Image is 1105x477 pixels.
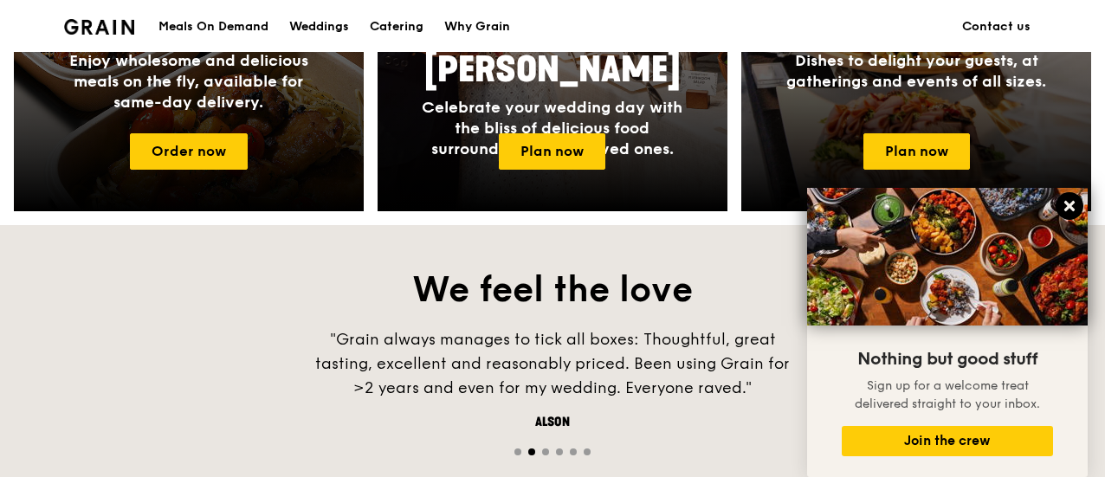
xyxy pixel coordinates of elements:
img: DSC07876-Edit02-Large.jpeg [807,188,1088,326]
button: Join the crew [842,426,1053,456]
span: Nothing but good stuff [857,349,1037,370]
span: Enjoy wholesome and delicious meals on the fly, available for same-day delivery. [69,51,308,112]
button: Close [1056,192,1083,220]
div: Alson [293,414,812,431]
span: Sign up for a welcome treat delivered straight to your inbox. [855,378,1040,411]
div: "Grain always manages to tick all boxes: Thoughtful, great tasting, excellent and reasonably pric... [293,327,812,400]
span: Go to slide 6 [584,448,591,455]
span: Go to slide 3 [542,448,549,455]
a: Plan now [863,133,970,170]
a: Catering [359,1,434,53]
div: Weddings [289,1,349,53]
div: Catering [370,1,423,53]
span: Go to slide 2 [528,448,535,455]
a: Order now [130,133,248,170]
span: Go to slide 1 [514,448,521,455]
span: Celebrate your wedding day with the bliss of delicious food surrounded by your loved ones. [422,98,682,158]
a: Weddings [279,1,359,53]
img: Grain [64,19,134,35]
a: Why Grain [434,1,520,53]
a: Contact us [952,1,1041,53]
a: Plan now [499,133,605,170]
div: Meals On Demand [158,1,268,53]
span: Go to slide 5 [570,448,577,455]
div: Why Grain [444,1,510,53]
span: Go to slide 4 [556,448,563,455]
